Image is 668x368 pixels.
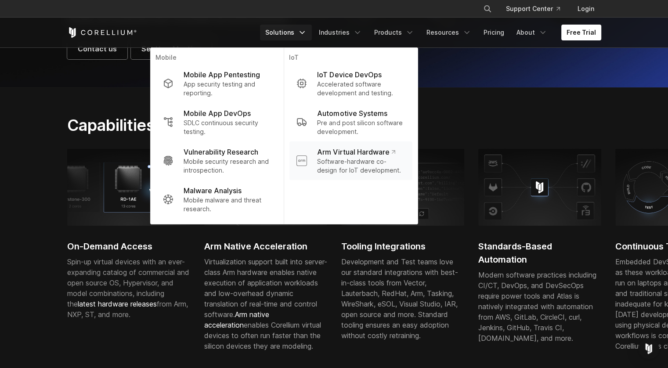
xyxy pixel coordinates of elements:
[478,149,601,225] img: Corellium platform integrating with AWS, GitHub, and CI tools for secure mobile app testing and D...
[341,256,464,341] div: Development and Test teams love our standard integrations with best-in-class tools from Vector, L...
[289,64,412,103] a: IoT Device DevOps Accelerated software development and testing.
[289,53,412,64] p: IoT
[184,108,251,119] p: Mobile App DevOps
[478,25,509,40] a: Pricing
[317,108,387,119] p: Automotive Systems
[317,157,405,175] p: Software-hardware co-design for IoT development.
[67,27,137,38] a: Corellium Home
[78,299,157,308] a: latest hardware releases
[67,115,417,135] h2: Capabilities
[204,310,321,350] span: enables Corellium virtual devices to often run faster than the silicon devices they are modeling.
[155,103,278,141] a: Mobile App DevOps SDLC continuous security testing.
[289,103,412,141] a: Automotive Systems Pre and post silicon software development.
[561,25,601,40] a: Free Trial
[67,149,190,225] img: RD-1AE; 13 cores
[141,43,201,54] span: Set Up a Meeting
[155,180,278,219] a: Malware Analysis Mobile malware and threat research.
[78,43,117,54] span: Contact us
[155,64,278,103] a: Mobile App Pentesting App security testing and reporting.
[155,141,278,180] a: Vulnerability Research Mobile security research and introspection.
[314,25,367,40] a: Industries
[289,141,412,180] a: Arm Virtual Hardware Software-hardware co-design for IoT development.
[478,270,601,343] div: Modern software practices including CI/CT, DevOps, and DevSecOps require power tools and Atlas is...
[67,257,189,319] span: Spin-up virtual devices with an ever-expanding catalog of commercial and open source OS, Hypervis...
[131,38,212,59] a: Set Up a Meeting
[184,196,271,213] p: Mobile malware and threat research.
[638,338,659,359] div: Open Intercom Messenger
[511,25,552,40] a: About
[184,185,242,196] p: Malware Analysis
[184,80,271,97] p: App security testing and reporting.
[184,69,260,80] p: Mobile App Pentesting
[341,240,464,253] h2: Tooling Integrations
[478,240,601,266] h2: Standards-Based Automation
[204,256,327,351] div: Virtualization support built into server-class Arm hardware enables native execution of applicati...
[204,310,269,329] a: Arm native acceleration
[204,240,327,253] h2: Arm Native Acceleration
[473,1,601,17] div: Navigation Menu
[155,53,278,64] p: Mobile
[260,25,312,40] a: Solutions
[317,147,395,157] p: Arm Virtual Hardware
[421,25,477,40] a: Resources
[317,80,405,97] p: Accelerated software development and testing.
[499,1,567,17] a: Support Center
[67,38,127,59] a: Contact us
[317,119,405,136] p: Pre and post silicon software development.
[67,240,190,253] h2: On-Demand Access
[260,25,601,40] div: Navigation Menu
[571,1,601,17] a: Login
[184,147,258,157] p: Vulnerability Research
[480,1,495,17] button: Search
[369,25,419,40] a: Products
[317,69,381,80] p: IoT Device DevOps
[184,157,271,175] p: Mobile security research and introspection.
[184,119,271,136] p: SDLC continuous security testing.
